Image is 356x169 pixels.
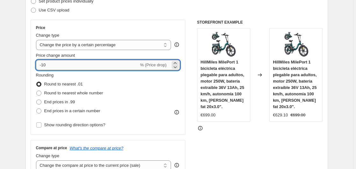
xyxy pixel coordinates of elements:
div: €699.00 [201,112,216,118]
h3: Price [36,25,45,30]
span: Change type [36,153,60,158]
span: Price change amount [36,53,75,58]
span: Use CSV upload [39,8,69,12]
span: Round to nearest whole number [44,91,103,95]
span: % (Price drop) [140,62,167,67]
span: End prices in .99 [44,99,75,104]
img: 711ISiYAefL_80x.jpg [211,32,236,57]
div: help [174,41,180,48]
span: Show rounding direction options? [44,122,105,127]
span: HillMiles MilePort 1 bicicleta eléctrica plegable para adultos, motor 250W, batería extraíble 36V... [273,60,317,109]
div: €629.10 [273,112,288,118]
input: -15 [36,60,139,70]
h6: STOREFRONT EXAMPLE [197,20,323,25]
span: Round to nearest .01 [44,82,83,86]
span: Change type [36,33,60,38]
div: help [174,162,180,168]
span: HillMiles MilePort 1 bicicleta eléctrica plegable para adultos, motor 250W, batería extraíble 36V... [201,60,244,109]
h3: Compare at price [36,145,67,151]
strike: €699.00 [290,112,305,118]
button: What's the compare at price? [70,146,124,151]
span: End prices in a certain number [44,108,100,113]
span: Rounding [36,73,54,77]
img: 711ISiYAefL_80x.jpg [283,32,309,57]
